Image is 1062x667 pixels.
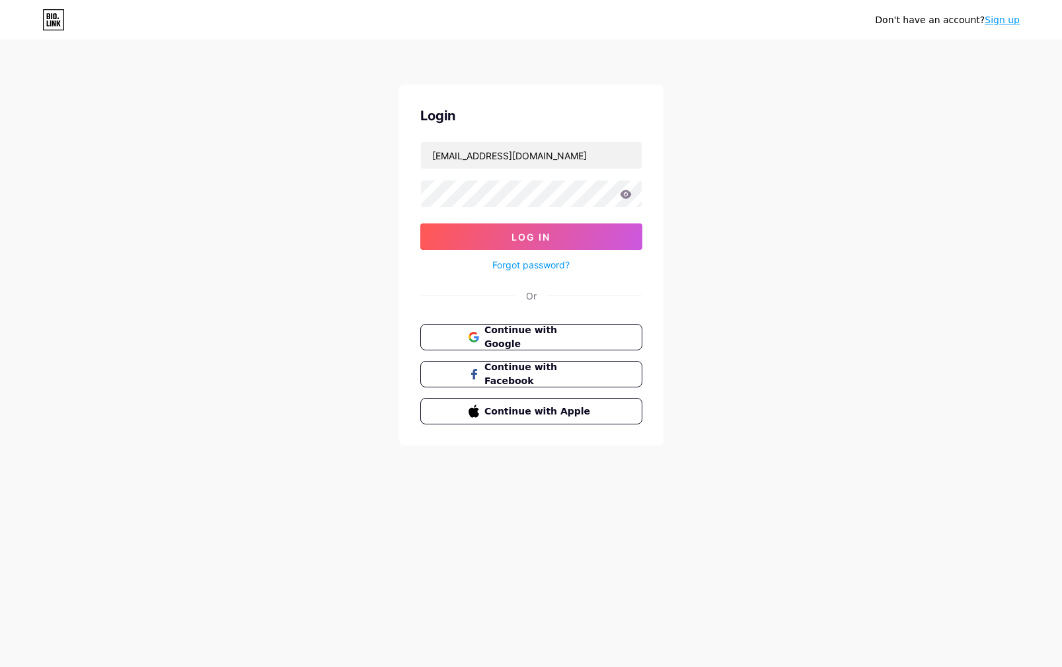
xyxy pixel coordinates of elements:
[420,223,642,250] button: Log In
[420,361,642,387] button: Continue with Facebook
[526,289,537,303] div: Or
[484,405,593,418] span: Continue with Apple
[985,15,1020,25] a: Sign up
[875,13,1020,27] div: Don't have an account?
[484,360,593,388] span: Continue with Facebook
[420,106,642,126] div: Login
[492,258,570,272] a: Forgot password?
[420,398,642,424] button: Continue with Apple
[421,142,642,169] input: Username
[512,231,550,243] span: Log In
[420,324,642,350] button: Continue with Google
[484,323,593,351] span: Continue with Google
